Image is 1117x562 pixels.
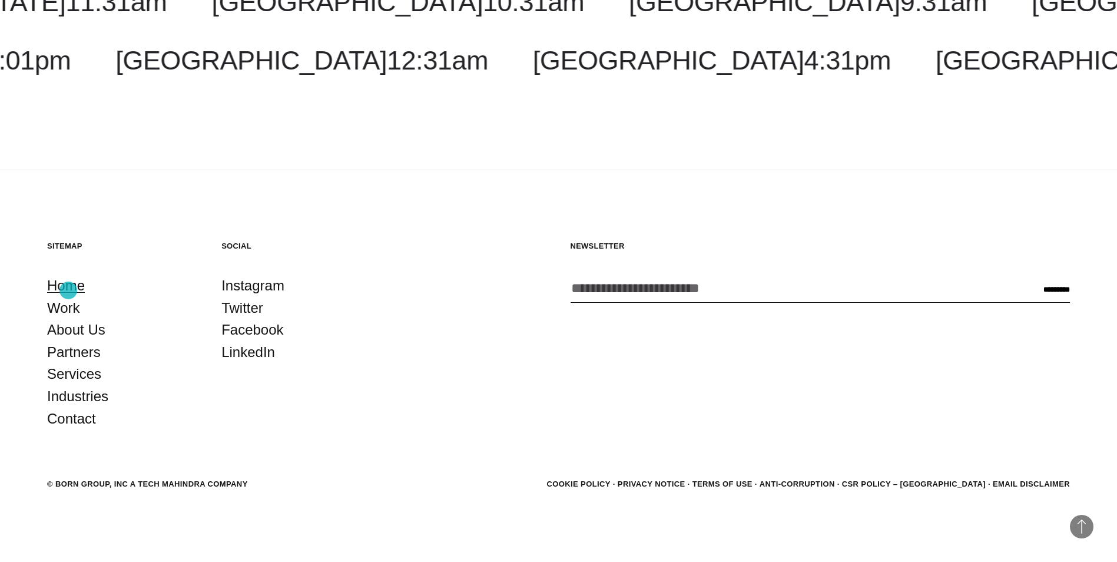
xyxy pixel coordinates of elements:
a: Facebook [221,319,283,341]
a: Home [47,275,85,297]
h5: Sitemap [47,241,198,251]
a: [GEOGRAPHIC_DATA]4:31pm [533,45,891,75]
a: Terms of Use [692,480,753,488]
a: Twitter [221,297,263,319]
button: Back to Top [1070,515,1093,538]
a: [GEOGRAPHIC_DATA]12:31am [115,45,488,75]
a: Email Disclaimer [993,480,1070,488]
a: Anti-Corruption [760,480,835,488]
h5: Newsletter [571,241,1070,251]
span: 12:31am [387,45,488,75]
a: Contact [47,408,96,430]
div: © BORN GROUP, INC A Tech Mahindra Company [47,478,248,490]
a: Privacy Notice [618,480,685,488]
a: Partners [47,341,101,363]
span: 4:31pm [804,45,891,75]
a: Work [47,297,80,319]
h5: Social [221,241,372,251]
a: Industries [47,385,108,408]
a: LinkedIn [221,341,275,363]
a: About Us [47,319,105,341]
a: Cookie Policy [546,480,610,488]
a: Instagram [221,275,284,297]
a: Services [47,363,101,385]
a: CSR POLICY – [GEOGRAPHIC_DATA] [842,480,986,488]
